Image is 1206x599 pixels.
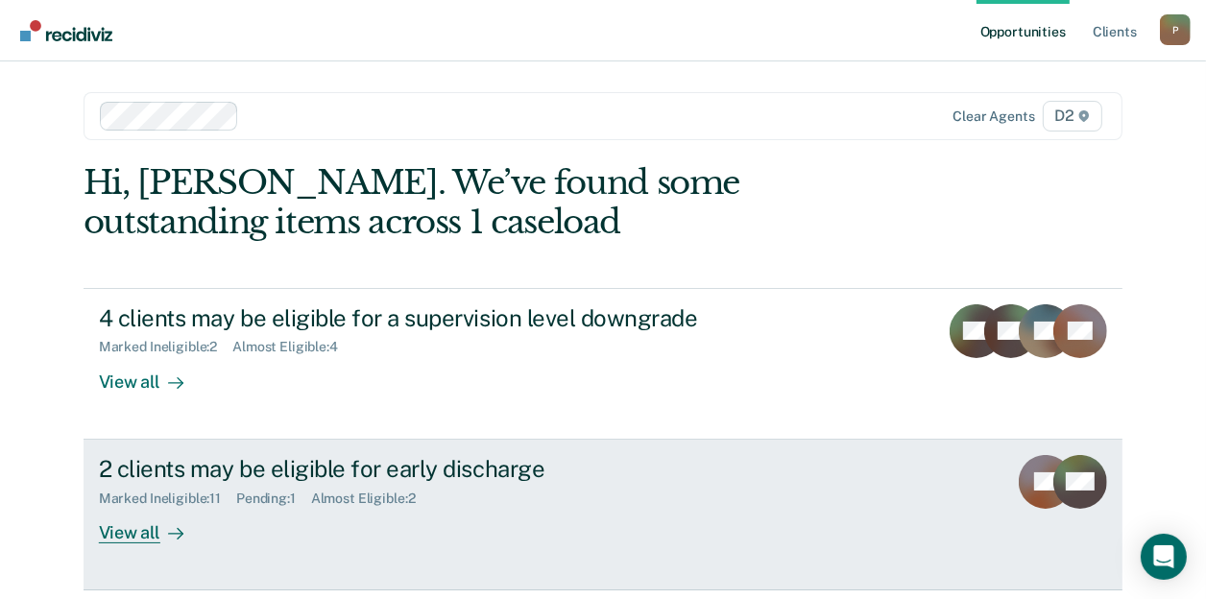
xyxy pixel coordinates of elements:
div: P [1160,14,1191,45]
div: Open Intercom Messenger [1141,534,1187,580]
img: Recidiviz [20,20,112,41]
a: 2 clients may be eligible for early dischargeMarked Ineligible:11Pending:1Almost Eligible:2View all [84,440,1122,590]
div: Clear agents [953,108,1034,125]
div: Almost Eligible : 4 [232,339,353,355]
button: Profile dropdown button [1160,14,1191,45]
div: Marked Ineligible : 11 [99,491,236,507]
div: 2 clients may be eligible for early discharge [99,455,773,483]
div: Hi, [PERSON_NAME]. We’ve found some outstanding items across 1 caseload [84,163,915,242]
div: Marked Ineligible : 2 [99,339,232,355]
a: 4 clients may be eligible for a supervision level downgradeMarked Ineligible:2Almost Eligible:4Vi... [84,288,1122,440]
span: D2 [1043,101,1103,132]
div: View all [99,506,206,543]
div: Pending : 1 [236,491,311,507]
div: 4 clients may be eligible for a supervision level downgrade [99,304,773,332]
div: View all [99,355,206,393]
div: Almost Eligible : 2 [311,491,431,507]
